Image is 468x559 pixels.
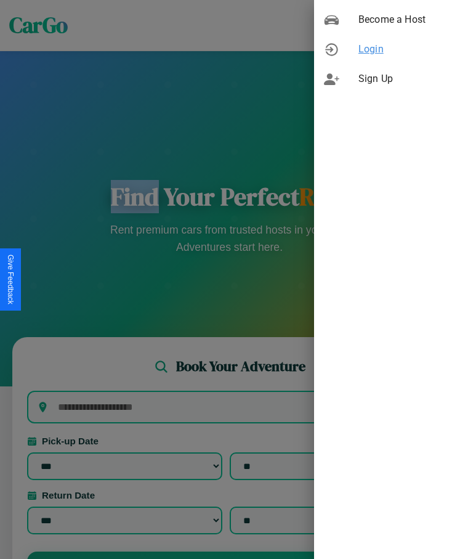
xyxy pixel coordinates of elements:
[314,64,468,94] div: Sign Up
[314,5,468,35] div: Become a Host
[358,42,458,57] span: Login
[358,12,458,27] span: Become a Host
[6,255,15,304] div: Give Feedback
[358,71,458,86] span: Sign Up
[314,35,468,64] div: Login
